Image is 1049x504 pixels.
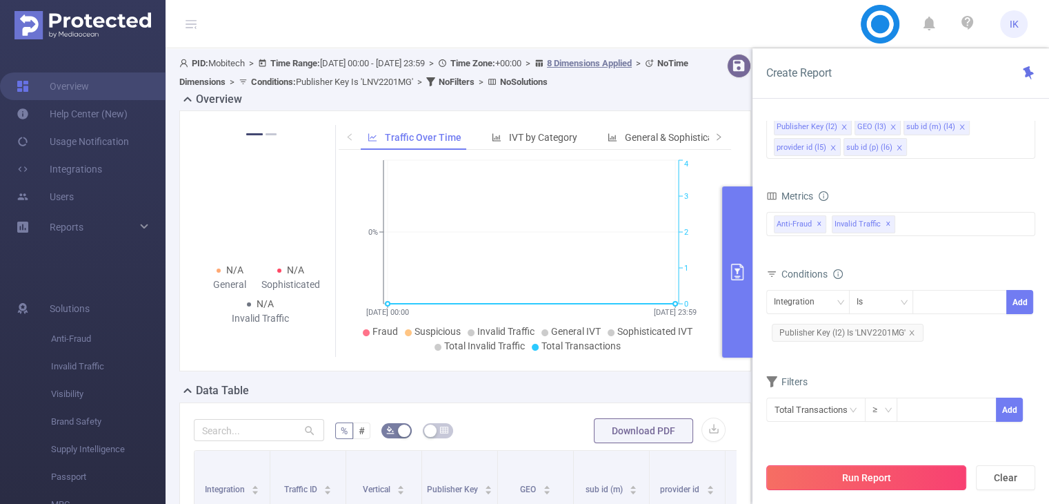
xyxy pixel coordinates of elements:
i: icon: caret-down [630,489,637,493]
span: Total Transactions [541,340,621,351]
i: icon: bg-colors [386,426,394,434]
button: 2 [266,133,277,135]
div: Sort [251,483,259,492]
span: Brand Safety [51,408,166,436]
span: Invalid Traffic [51,353,166,380]
span: N/A [226,264,243,275]
div: provider id (l5) [777,139,826,157]
b: No Solutions [500,77,548,87]
i: icon: close [959,124,966,132]
span: Reports [50,222,83,233]
i: icon: line-chart [368,133,377,142]
span: Traffic Over Time [385,132,461,143]
span: > [632,58,645,68]
span: Publisher Key Is 'LNV2201MG' [251,77,413,87]
span: > [413,77,426,87]
div: Invalid Traffic [230,311,291,326]
i: icon: bar-chart [492,133,501,142]
span: ✕ [817,216,822,233]
span: General & Sophisticated IVT by Category [625,132,797,143]
span: IVT by Category [509,132,577,143]
div: Is [857,291,872,313]
b: Time Range: [270,58,320,68]
tspan: 2 [684,228,688,237]
span: > [521,58,535,68]
b: No Filters [439,77,474,87]
i: icon: caret-down [543,489,550,493]
i: icon: info-circle [819,191,828,201]
span: Passport [51,463,166,491]
div: GEO (l3) [857,118,886,136]
span: > [474,77,488,87]
span: Publisher Key (l2) Is 'LNV2201MG' [772,324,923,342]
tspan: 1 [684,264,688,273]
tspan: 3 [684,192,688,201]
div: sub id (m) (l4) [906,118,955,136]
i: icon: caret-down [324,489,332,493]
div: sub id (p) (l6) [846,139,892,157]
i: icon: close [896,144,903,153]
button: Add [996,398,1023,422]
div: Sort [484,483,492,492]
a: Usage Notification [17,128,129,155]
i: icon: caret-up [485,483,492,487]
span: > [245,58,258,68]
span: % [341,425,348,436]
span: # [359,425,365,436]
i: icon: info-circle [833,269,843,279]
span: provider id [660,485,701,494]
i: icon: caret-up [630,483,637,487]
div: Integration [774,291,824,313]
b: PID: [192,58,208,68]
div: Publisher Key (l2) [777,118,837,136]
span: Invalid Traffic [832,215,895,233]
i: icon: close [908,329,915,336]
span: N/A [287,264,304,275]
i: icon: caret-up [543,483,550,487]
button: Download PDF [594,418,693,443]
span: Anti-Fraud [774,215,826,233]
span: Vertical [363,485,392,494]
i: icon: caret-down [252,489,259,493]
span: Fraud [372,326,398,337]
i: icon: caret-down [706,489,714,493]
li: GEO (l3) [855,117,901,135]
a: Help Center (New) [17,100,128,128]
span: Visibility [51,380,166,408]
i: icon: table [440,426,448,434]
i: icon: left [346,133,354,141]
div: Sophisticated [261,278,322,292]
tspan: 0% [368,228,378,237]
span: GEO [520,485,538,494]
i: icon: down [837,298,845,308]
i: icon: user [179,59,192,68]
span: Publisher Key [427,485,480,494]
i: icon: close [830,144,837,153]
span: ✕ [886,216,891,233]
a: Overview [17,72,89,100]
i: icon: caret-up [706,483,714,487]
span: Mobitech [DATE] 00:00 - [DATE] 23:59 +00:00 [179,58,688,87]
span: Create Report [766,66,832,79]
tspan: 0 [684,300,688,309]
span: Suspicious [414,326,461,337]
i: icon: caret-up [252,483,259,487]
a: Users [17,183,74,211]
div: Sort [543,483,551,492]
button: 1 [246,133,263,135]
div: Sort [706,483,715,492]
div: Sort [323,483,332,492]
button: Add [1006,290,1033,314]
i: icon: caret-up [324,483,332,487]
tspan: [DATE] 00:00 [366,308,409,317]
i: icon: caret-down [397,489,405,493]
img: Protected Media [14,11,151,39]
li: sub id (p) (l6) [843,138,907,156]
span: Solutions [50,295,90,322]
span: > [226,77,239,87]
span: Invalid Traffic [477,326,535,337]
b: Time Zone: [450,58,495,68]
b: Conditions : [251,77,296,87]
span: Filters [766,376,808,387]
h2: Data Table [196,382,249,399]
